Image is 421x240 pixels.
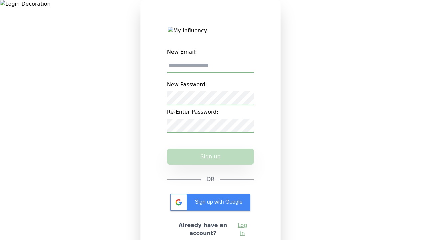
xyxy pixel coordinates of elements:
[168,27,253,35] img: My Influency
[172,221,234,237] h2: Already have an account?
[167,45,254,59] label: New Email:
[167,78,254,91] label: New Password:
[167,105,254,119] label: Re-Enter Password:
[195,199,242,205] span: Sign up with Google
[167,149,254,165] button: Sign up
[236,221,249,237] a: Log in
[170,194,250,211] div: Sign up with Google
[207,175,215,183] span: OR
